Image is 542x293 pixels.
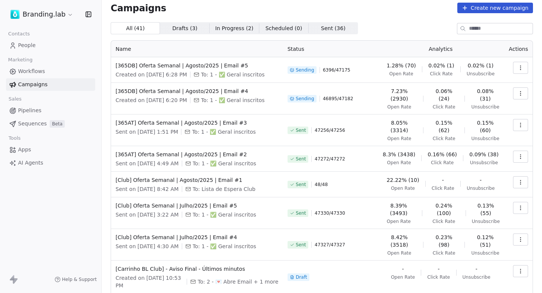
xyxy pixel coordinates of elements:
[431,160,454,166] span: Click Rate
[265,24,302,32] span: Scheduled ( 0 )
[387,160,411,166] span: Open Rate
[432,104,455,110] span: Click Rate
[296,182,306,188] span: Sent
[323,67,350,73] span: 6396 / 47175
[429,233,458,249] span: 0.23% (98)
[18,120,47,128] span: Sequences
[18,159,43,167] span: AI Agents
[116,96,187,104] span: Created on [DATE] 6:20 PM
[18,41,36,49] span: People
[430,71,452,77] span: Click Rate
[429,119,458,134] span: 0.15% (62)
[6,39,95,52] a: People
[11,10,20,19] img: Symbol%20Brandinglab%20BL%20square%20Primary%20APP.png
[391,274,415,280] span: Open Rate
[9,8,75,21] button: Branding.lab
[480,176,482,184] span: -
[432,185,454,191] span: Click Rate
[6,78,95,91] a: Campaigns
[471,233,500,249] span: 0.12% (51)
[5,28,33,40] span: Contacts
[6,143,95,156] a: Apps
[201,71,265,78] span: To: 1 - ✅ Geral inscritos
[471,136,499,142] span: Unsubscribe
[116,160,179,167] span: Sent on [DATE] 4:49 AM
[504,41,533,57] th: Actions
[18,81,47,89] span: Campaigns
[193,211,256,218] span: To: 1 - ✅ Geral inscritos
[472,202,500,217] span: 0.13% (55)
[471,250,499,256] span: Unsubscribe
[391,185,415,191] span: Open Rate
[471,119,500,134] span: 0.15% (60)
[296,127,306,133] span: Sent
[382,202,416,217] span: 8.39% (3493)
[193,243,256,250] span: To: 1 - ✅ Geral inscritos
[283,41,377,57] th: Status
[471,87,500,102] span: 0.08% (31)
[116,176,279,184] span: [Club] Oferta Semanal | Agosto/2025 | Email #1
[428,62,454,69] span: 0.02% (1)
[201,96,265,104] span: To: 1 - ✅ Geral inscritos
[428,202,460,217] span: 0.24% (100)
[62,276,97,282] span: Help & Support
[172,24,198,32] span: Drafts ( 3 )
[442,176,444,184] span: -
[387,62,416,69] span: 1.28% (70)
[382,87,417,102] span: 7.23% (2930)
[429,87,458,102] span: 0.06% (24)
[198,278,278,285] span: To: 2 - 💌 Abre Email + 1 more
[116,202,279,209] span: [Club] Oferta Semanal | Julho/2025 | Email #5
[387,218,411,224] span: Open Rate
[432,218,455,224] span: Click Rate
[389,71,413,77] span: Open Rate
[471,104,499,110] span: Unsubscribe
[315,242,345,248] span: 47327 / 47327
[23,9,65,19] span: Branding.lab
[111,3,166,13] span: Campaigns
[193,185,256,193] span: To: Lista de Espera Club
[6,157,95,169] a: AI Agents
[402,265,404,273] span: -
[469,151,499,158] span: 0.09% (38)
[116,62,279,69] span: [365DB] Oferta Semanal | Agosto/2025 | Email #5
[472,218,500,224] span: Unsubscribe
[296,67,314,73] span: Sending
[470,160,498,166] span: Unsubscribe
[18,107,41,114] span: Pipelines
[432,136,455,142] span: Click Rate
[427,274,450,280] span: Click Rate
[215,24,254,32] span: In Progress ( 2 )
[18,146,31,154] span: Apps
[116,233,279,241] span: [Club] Oferta Semanal | Julho/2025 | Email #4
[6,118,95,130] a: SequencesBeta
[467,185,495,191] span: Unsubscribe
[296,96,314,102] span: Sending
[382,233,417,249] span: 8.42% (3518)
[432,250,455,256] span: Click Rate
[116,185,179,193] span: Sent on [DATE] 8:42 AM
[457,3,533,13] button: Create new campaign
[5,93,25,105] span: Sales
[116,243,179,250] span: Sent on [DATE] 4:30 AM
[6,104,95,117] a: Pipelines
[296,274,307,280] span: Draft
[467,71,495,77] span: Unsubscribe
[193,160,256,167] span: To: 1 - ✅ Geral inscritos
[321,24,346,32] span: Sent ( 36 )
[468,62,494,69] span: 0.02% (1)
[116,265,279,273] span: [Carrinho BL Club] - Aviso Final - Últimos minutos
[116,71,187,78] span: Created on [DATE] 6:28 PM
[50,120,65,128] span: Beta
[116,151,279,158] span: [365AT] Oferta Semanal | Agosto/2025 | Email #2
[323,96,353,102] span: 46895 / 47182
[111,41,283,57] th: Name
[296,242,306,248] span: Sent
[116,87,279,95] span: [365DB] Oferta Semanal | Agosto/2025 | Email #4
[387,176,419,184] span: 22.22% (10)
[315,156,345,162] span: 47272 / 47272
[6,65,95,78] a: Workflows
[55,276,97,282] a: Help & Support
[382,119,417,134] span: 8.05% (3314)
[296,210,306,216] span: Sent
